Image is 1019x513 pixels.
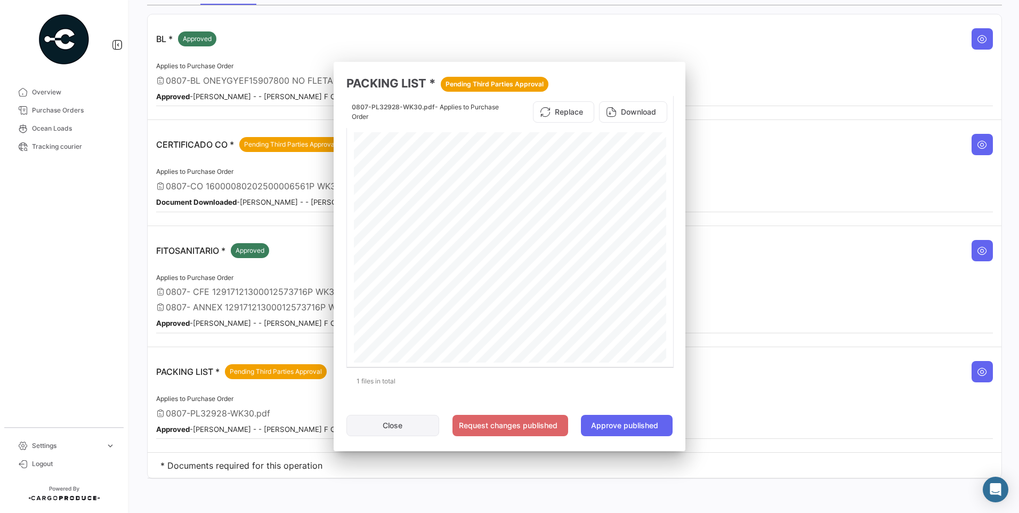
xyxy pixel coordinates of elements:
[382,261,397,264] span: BRAND :
[400,250,486,253] span: 24, NOKSANSANEOPJUNG-RO [STREET_ADDRESS]
[156,137,341,152] p: CERTIFICADO CO *
[591,263,677,267] span: TO: [GEOGRAPHIC_DATA] - [GEOGRAPHIC_DATA]
[32,87,115,97] span: Overview
[166,408,270,419] span: 0807-PL32928-WK30.pdf
[32,459,115,469] span: Logout
[32,106,115,115] span: Purchase Orders
[166,286,355,297] span: 0807- CFE 12917121300012573716P WK30.pdf
[390,282,448,285] span: CAVENDISH BANANAS / TYPE 208
[244,140,336,149] span: Pending Third Parties Approval
[599,101,667,123] button: Download
[156,395,233,403] span: Applies to Purchase Order
[32,142,115,151] span: Tracking courier
[541,274,558,277] span: CLUSTER
[156,425,190,434] b: Approved
[458,272,474,275] span: PACKING
[156,92,412,101] small: - [PERSON_NAME] - - [PERSON_NAME] F C CO LTD [DATE] 14:48
[482,236,541,239] span: PACKING LIST NO. 20250807 - 32928
[983,477,1008,502] div: Abrir Intercom Messenger
[346,415,439,436] button: Close
[156,319,411,327] small: - [PERSON_NAME] - - [PERSON_NAME] F C CO LTD [DATE] 14:50
[533,282,540,285] span: 350
[382,255,395,259] span: PHONE:
[611,282,626,285] span: 21.630,00
[156,425,413,434] small: - [PERSON_NAME] - - [PERSON_NAME] F C CO LTD [DATE] 09:44
[533,101,594,123] button: Replace
[434,217,598,220] span: Direccion.: KM 1.5 VÍA [GEOGRAPHIC_DATA] SECTOR LOS [PERSON_NAME], [STREET_ADDRESS]
[394,255,463,259] span: [PHONE_NUMBER] FAX: [PHONE_NUMBER]
[156,62,233,70] span: Applies to Purchase Order
[166,302,368,312] span: 0807- ANNEX 12917121300012573716P WK30.pdf
[156,364,327,379] p: PACKING LIST *
[156,198,458,206] small: - [PERSON_NAME] - - [PERSON_NAME] F C CO LTD [DATE] 15:05
[156,274,233,282] span: Applies to Purchase Order
[611,319,626,323] span: 21.630,00
[382,245,403,248] span: CONSIGNEE:
[183,34,212,44] span: Approved
[230,367,322,376] span: Pending Third Parties Approval
[148,453,1001,478] td: * Documents required for this operation
[236,246,264,255] span: Approved
[32,124,115,133] span: Ocean Loads
[598,282,605,285] span: KGS
[628,319,636,323] span: KGS
[561,274,573,277] span: BOXES
[581,415,673,436] button: Approve published
[482,274,502,277] span: CONTAINER
[565,319,573,323] span: 1.400
[346,75,673,92] h3: PACKING LIST *
[106,441,115,451] span: expand_more
[166,181,355,191] span: 0807-CO 16000080202500006561P WK31.pdf
[156,319,190,327] b: Approved
[581,274,602,277] span: NET WEIGHT
[491,222,551,225] span: Samborondón - [GEOGRAPHIC_DATA]
[580,282,594,285] span: 19.600,00
[446,79,544,89] span: Pending Third Parties Approval
[516,282,522,285] span: 280
[352,103,435,111] span: 0807-PL32928-WK30.pdf
[37,13,91,66] img: powered-by.png
[395,261,418,264] span: ECUASABOR
[506,274,521,277] span: 5 HANDS
[382,266,473,269] span: FROM: [GEOGRAPHIC_DATA] - [GEOGRAPHIC_DATA]
[551,282,557,285] span: 770
[382,250,400,253] span: ADDRESS:
[494,212,528,215] span: R.U.C. 1291712130001
[166,75,389,86] span: 0807-BL ONEYGYEF15907800 NO FLETADO-WK30.pdf
[610,274,638,277] span: GROSS WEIGHT
[452,415,568,436] button: Request changes published
[565,282,573,285] span: 1.400
[346,368,673,395] div: 1 files in total
[630,282,638,285] span: KGS
[402,245,455,248] span: [PERSON_NAME] F&C CO., LTD.
[455,276,478,279] span: HOUSE CODE
[392,274,444,277] span: DESCRIPTION / PACKING TYPE
[156,167,233,175] span: Applies to Purchase Order
[32,441,101,451] span: Settings
[463,282,468,285] span: 115
[524,274,539,277] span: 6 HANDS
[382,319,393,323] span: TOTAL
[480,282,502,285] span: OTPU6306806
[596,319,604,323] span: KGS
[156,198,237,206] b: Document Downloaded
[156,92,190,101] b: Approved
[156,243,269,258] p: FITOSANITARIO *
[457,227,580,230] span: Pagina web: [DOMAIN_NAME] e-mail: [EMAIL_ADDRESS][DOMAIN_NAME]
[493,203,532,206] span: AGZULASA CIA. LTDA.
[580,319,594,323] span: 19.600,00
